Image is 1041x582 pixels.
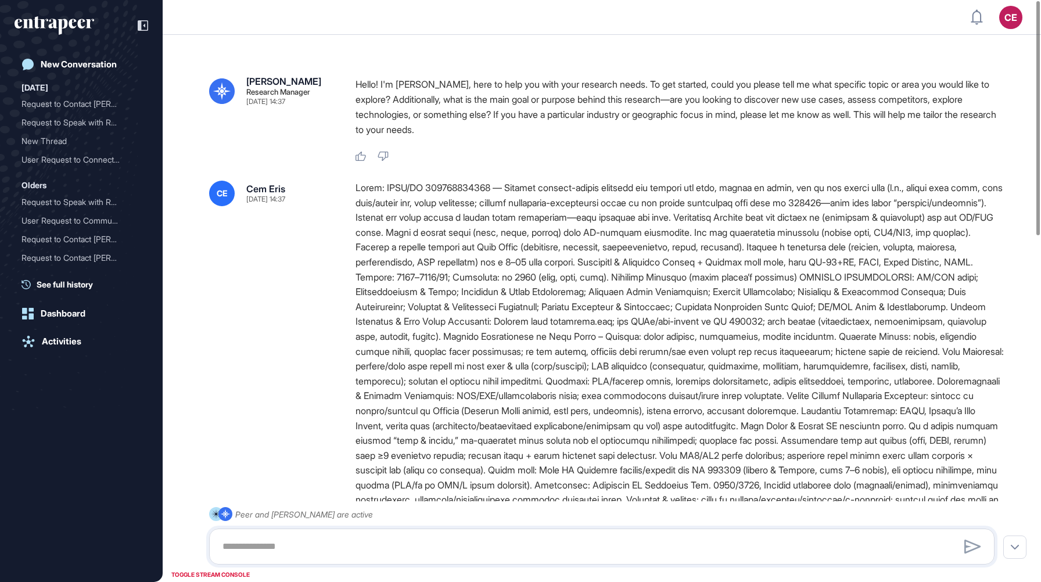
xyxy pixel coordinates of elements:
[21,132,132,150] div: New Thread
[21,193,132,211] div: Request to Speak with Ree...
[21,150,141,169] div: User Request to Connect with Reese
[42,336,81,347] div: Activities
[21,132,141,150] div: New Thread
[21,249,132,267] div: Request to Contact [PERSON_NAME]
[21,278,148,290] a: See full history
[246,77,321,86] div: [PERSON_NAME]
[21,211,141,230] div: User Request to Communicate with Reese
[21,113,141,132] div: Request to Speak with Reese
[21,95,132,113] div: Request to Contact [PERSON_NAME]
[246,184,285,193] div: Cem Eris
[21,95,141,113] div: Request to Contact Reese
[37,278,93,290] span: See full history
[168,567,253,582] div: TOGGLE STREAM CONSOLE
[21,81,48,95] div: [DATE]
[217,189,228,198] span: CE
[15,302,148,325] a: Dashboard
[21,150,132,169] div: User Request to Connect w...
[21,230,141,249] div: Request to Contact Rees
[21,267,141,286] div: Request to Communicate with Reese
[246,196,285,203] div: [DATE] 14:37
[21,193,141,211] div: Request to Speak with Reese
[999,6,1022,29] button: CE
[41,308,85,319] div: Dashboard
[21,249,141,267] div: Request to Contact Reesee
[15,16,94,35] div: entrapeer-logo
[21,113,132,132] div: Request to Speak with Ree...
[235,507,373,522] div: Peer and [PERSON_NAME] are active
[41,59,117,70] div: New Conversation
[15,330,148,353] a: Activities
[246,98,285,105] div: [DATE] 14:37
[21,211,132,230] div: User Request to Communica...
[246,88,310,96] div: Research Manager
[21,178,46,192] div: Olders
[356,77,1004,137] p: Hello! I'm [PERSON_NAME], here to help you with your research needs. To get started, could you pl...
[21,267,132,286] div: Request to Communicate wi...
[21,230,132,249] div: Request to Contact [PERSON_NAME]
[15,53,148,76] a: New Conversation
